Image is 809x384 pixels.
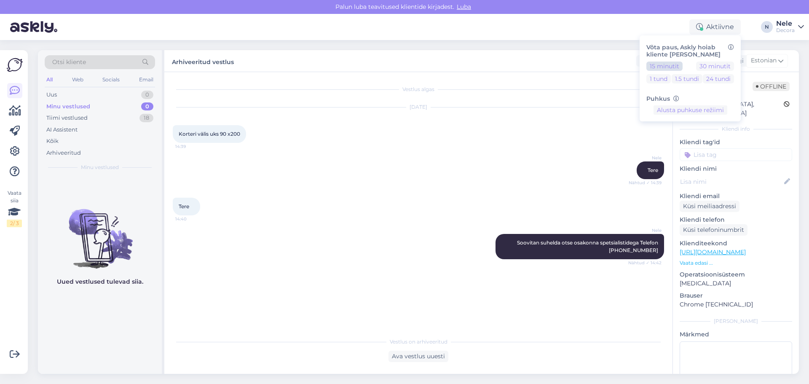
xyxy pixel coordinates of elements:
[7,189,22,227] div: Vaata siia
[388,351,448,362] div: Ava vestlus uuesti
[703,74,734,83] button: 24 tundi
[46,126,78,134] div: AI Assistent
[629,180,662,186] span: Nähtud ✓ 14:39
[46,114,88,122] div: Tiimi vestlused
[776,20,804,34] a: NeleDecora
[761,21,773,33] div: N
[52,58,86,67] span: Otsi kliente
[390,338,447,346] span: Vestlus on arhiveeritud
[137,74,155,85] div: Email
[646,95,734,102] h6: Puhkus
[141,91,153,99] div: 0
[776,20,795,27] div: Nele
[81,164,119,171] span: Minu vestlused
[57,277,143,286] p: Uued vestlused tulevad siia.
[689,19,741,35] div: Aktiivne
[680,177,782,186] input: Lisa nimi
[173,103,664,111] div: [DATE]
[630,227,662,234] span: Nele
[454,3,474,11] span: Luba
[38,194,162,270] img: No chats
[680,125,792,133] div: Kliendi info
[46,149,81,157] div: Arhiveeritud
[517,239,659,253] span: Soovitan suhelda otse osakonna spetsialistidega Telefon [PHONE_NUMBER]
[696,62,734,71] button: 30 minutit
[173,86,664,93] div: Vestlus algas
[680,300,792,309] p: Chrome [TECHNICAL_ID]
[7,57,23,73] img: Askly Logo
[46,137,59,145] div: Kõik
[646,74,671,83] button: 1 tund
[46,102,90,111] div: Minu vestlused
[680,279,792,288] p: [MEDICAL_DATA]
[179,131,240,137] span: Korteri välis uks 90 x200
[680,239,792,248] p: Klienditeekond
[680,270,792,279] p: Operatsioonisüsteem
[101,74,121,85] div: Socials
[680,192,792,201] p: Kliendi email
[680,148,792,161] input: Lisa tag
[680,138,792,147] p: Kliendi tag'id
[751,56,777,65] span: Estonian
[646,44,734,58] h6: Võta paus, Askly hoiab kliente [PERSON_NAME]
[680,330,792,339] p: Märkmed
[680,291,792,300] p: Brauser
[680,259,792,267] p: Vaata edasi ...
[175,143,207,150] span: 14:39
[680,317,792,325] div: [PERSON_NAME]
[680,215,792,224] p: Kliendi telefon
[672,74,702,83] button: 1.5 tundi
[628,260,662,266] span: Nähtud ✓ 14:42
[630,155,662,161] span: Nele
[175,216,207,222] span: 14:40
[680,224,747,236] div: Küsi telefoninumbrit
[648,167,658,173] span: Tere
[141,102,153,111] div: 0
[680,248,746,256] a: [URL][DOMAIN_NAME]
[45,74,54,85] div: All
[680,201,739,212] div: Küsi meiliaadressi
[646,62,683,71] button: 15 minutit
[776,27,795,34] div: Decora
[139,114,153,122] div: 18
[680,164,792,173] p: Kliendi nimi
[7,220,22,227] div: 2 / 3
[636,56,657,65] div: Klient
[654,105,727,115] button: Alusta puhkuse režiimi
[172,55,234,67] label: Arhiveeritud vestlus
[70,74,85,85] div: Web
[46,91,57,99] div: Uus
[179,203,189,209] span: Tere
[753,82,790,91] span: Offline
